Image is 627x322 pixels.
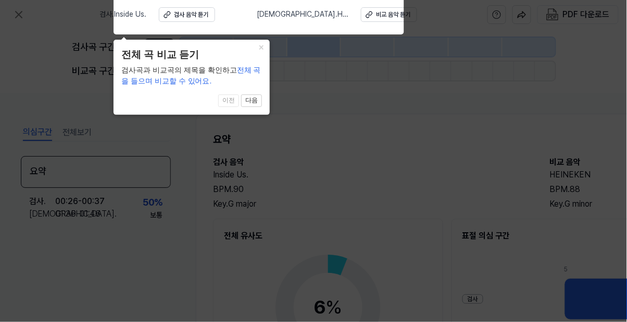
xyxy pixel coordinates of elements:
[257,9,348,20] span: [DEMOGRAPHIC_DATA] . HEINEKEN
[361,7,417,22] button: 비교 음악 듣기
[174,10,208,19] div: 검사 음악 듣기
[376,10,410,19] div: 비교 음악 듣기
[99,9,146,20] span: 검사 . Inside Us.
[121,47,262,63] header: 전체 곡 비교 듣기
[241,94,262,107] button: 다음
[121,66,261,85] span: 전체 곡을 들으며 비교할 수 있어요.
[121,65,262,87] div: 검사곡과 비교곡의 제목을 확인하고
[159,7,215,22] button: 검사 음악 듣기
[253,40,270,54] button: Close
